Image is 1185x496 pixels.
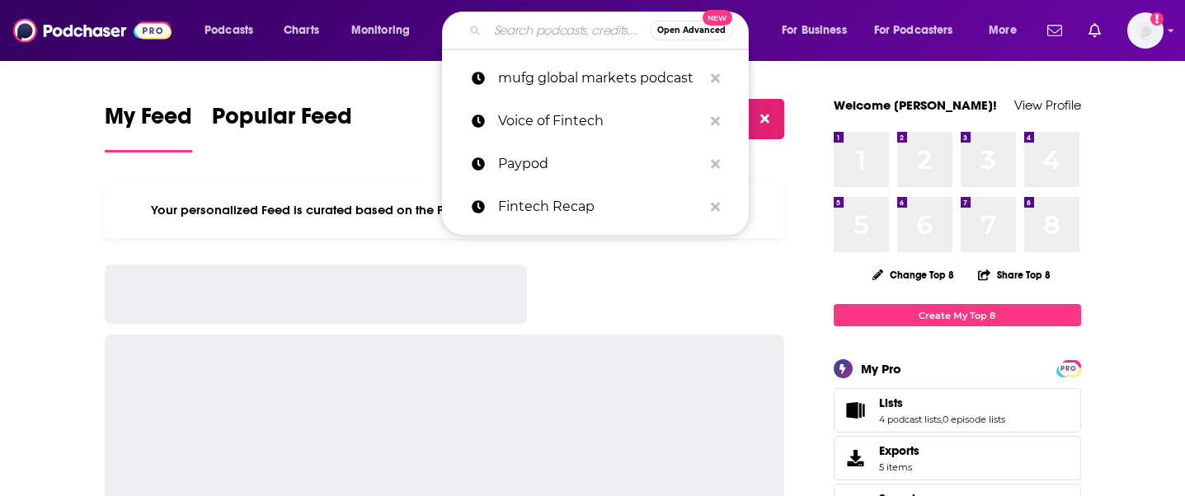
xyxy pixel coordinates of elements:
img: Podchaser - Follow, Share and Rate Podcasts [13,15,172,46]
a: Show notifications dropdown [1041,16,1069,44]
a: Voice of Fintech [442,100,749,143]
a: My Feed [105,102,192,152]
span: PRO [1059,363,1079,375]
span: Podcasts [205,19,253,42]
input: Search podcasts, credits, & more... [487,17,650,44]
div: Search podcasts, credits, & more... [458,12,764,49]
span: Charts [284,19,319,42]
span: New [703,10,732,26]
a: Fintech Recap [442,185,749,228]
div: My Pro [861,361,901,377]
span: Exports [879,443,919,458]
button: Open AdvancedNew [650,21,733,40]
p: Voice of Fintech [498,100,703,143]
span: My Feed [105,102,192,140]
img: User Profile [1127,12,1164,49]
span: Lists [834,388,1081,433]
a: Paypod [442,143,749,185]
span: Popular Feed [212,102,352,140]
a: Popular Feed [212,102,352,152]
span: , [941,414,943,425]
svg: Add a profile image [1150,12,1164,26]
button: open menu [340,17,431,44]
a: Charts [273,17,329,44]
span: For Podcasters [874,19,953,42]
a: Lists [839,399,872,422]
span: Lists [879,395,903,410]
p: mufg global markets podcast [498,57,703,100]
span: Exports [839,447,872,470]
a: Welcome [PERSON_NAME]! [834,97,997,113]
button: open menu [863,17,977,44]
a: Create My Top 8 [834,304,1081,326]
span: Logged in as cmand-c [1127,12,1164,49]
p: Paypod [498,143,703,185]
span: For Business [782,19,847,42]
p: Fintech Recap [498,185,703,228]
button: open menu [977,17,1037,44]
a: 0 episode lists [943,414,1005,425]
span: Monitoring [351,19,410,42]
button: open menu [193,17,275,44]
a: Lists [879,395,1005,410]
button: Show profile menu [1127,12,1164,49]
div: Your personalized Feed is curated based on the Podcasts, Creators, Users, and Lists that you Follow. [105,182,785,238]
span: 5 items [879,461,919,473]
span: More [989,19,1017,42]
a: Exports [834,436,1081,480]
a: mufg global markets podcast [442,57,749,100]
button: Share Top 8 [977,259,1051,291]
span: Open Advanced [657,26,726,35]
button: Change Top 8 [863,264,965,285]
button: open menu [770,17,868,44]
a: 4 podcast lists [879,414,941,425]
a: View Profile [1014,97,1081,113]
a: Show notifications dropdown [1082,16,1107,44]
a: PRO [1059,362,1079,374]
